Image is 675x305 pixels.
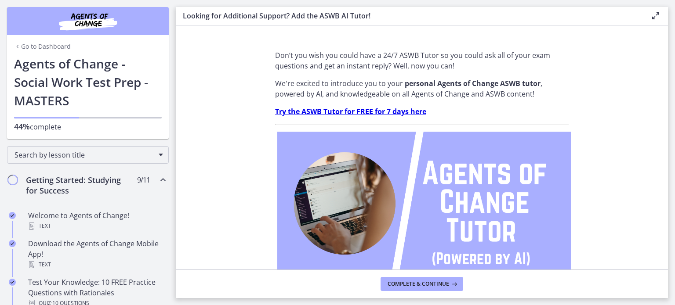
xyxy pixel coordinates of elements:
div: Text [28,259,165,270]
div: Download the Agents of Change Mobile App! [28,238,165,270]
h3: Looking for Additional Support? Add the ASWB AI Tutor! [183,11,636,21]
span: 9 / 11 [137,175,150,185]
h1: Agents of Change - Social Work Test Prep - MASTERS [14,54,162,110]
p: We're excited to introduce you to your , powered by AI, and knowledgeable on all Agents of Change... [275,78,569,99]
span: Complete & continue [388,280,449,287]
a: Try the ASWB Tutor for FREE for 7 days here [275,107,426,116]
p: complete [14,121,162,132]
span: 44% [14,121,30,132]
img: Agents of Change [35,11,141,32]
button: Complete & continue [381,277,463,291]
i: Completed [9,240,16,247]
i: Completed [9,279,16,286]
div: Text [28,221,165,231]
img: Agents_of_Change_Tutor.png [277,132,571,298]
div: Welcome to Agents of Change! [28,210,165,231]
a: Go to Dashboard [14,42,71,51]
p: Don’t you wish you could have a 24/7 ASWB Tutor so you could ask all of your exam questions and g... [275,50,569,71]
strong: personal Agents of Change ASWB tutor [405,79,541,88]
h2: Getting Started: Studying for Success [26,175,133,196]
span: Search by lesson title [15,150,154,160]
i: Completed [9,212,16,219]
div: Search by lesson title [7,146,169,164]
